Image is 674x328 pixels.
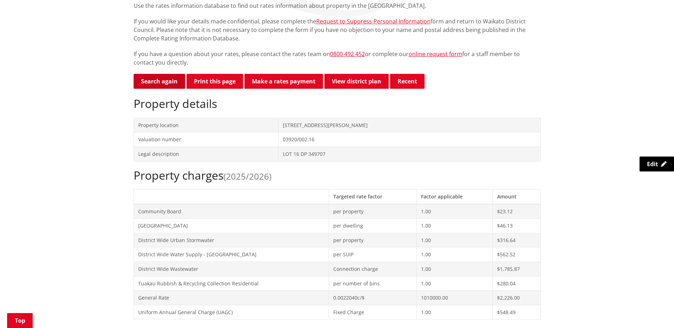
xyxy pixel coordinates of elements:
[329,204,416,219] td: per property
[329,291,416,305] td: 0.0022040c/$
[493,247,540,262] td: $562.52
[134,1,541,10] p: Use the rates information database to find out rates information about property in the [GEOGRAPHI...
[134,74,185,89] a: Search again
[329,233,416,247] td: per property
[7,313,33,328] a: Top
[416,189,492,204] th: Factor applicable
[416,305,492,319] td: 1.00
[390,74,425,89] button: Recent
[134,305,329,319] td: Uniform Annual General Charge (UAGC)
[493,305,540,319] td: $548.49
[134,17,541,43] p: If you would like your details made confidential, please complete the form and return to Waikato ...
[324,74,389,89] a: View district plan
[416,262,492,276] td: 1.00
[330,50,365,58] a: 0800 492 452
[493,262,540,276] td: $1,785.87
[134,247,329,262] td: District Wide Water Supply - [GEOGRAPHIC_DATA]
[493,219,540,233] td: $46.13
[187,74,243,89] button: Print this page
[640,157,674,171] a: Edit
[416,204,492,219] td: 1.00
[134,233,329,247] td: District Wide Urban Stormwater
[416,233,492,247] td: 1.00
[493,204,540,219] td: $23.12
[416,291,492,305] td: 1010000.00
[279,147,540,161] td: LOT 16 DP 349707
[134,169,541,182] h2: Property charges
[134,276,329,291] td: Tuakau Rubbish & Recycling Collection Residential
[493,291,540,305] td: $2,226.00
[134,132,279,147] td: Valuation number
[134,97,541,110] h2: Property details
[493,233,540,247] td: $316.64
[329,219,416,233] td: per dwelling
[493,276,540,291] td: $280.04
[134,50,541,67] p: If you have a question about your rates, please contact the rates team on or complete our for a s...
[409,50,462,58] a: online request form
[493,189,540,204] th: Amount
[329,247,416,262] td: per SUIP
[329,189,416,204] th: Targeted rate factor
[134,147,279,161] td: Legal description
[329,276,416,291] td: per number of bins
[329,262,416,276] td: Connection charge
[416,276,492,291] td: 1.00
[134,204,329,219] td: Community Board
[279,118,540,132] td: [STREET_ADDRESS][PERSON_NAME]
[244,74,323,89] a: Make a rates payment
[134,291,329,305] td: General Rate
[279,132,540,147] td: 03920/002.16
[329,305,416,319] td: Fixed Charge
[416,247,492,262] td: 1.00
[134,262,329,276] td: District Wide Wastewater
[647,160,658,168] span: Edit
[223,170,271,182] span: (2025/2026)
[416,219,492,233] td: 1.00
[134,118,279,132] td: Property location
[641,298,667,324] iframe: Messenger Launcher
[134,219,329,233] td: [GEOGRAPHIC_DATA]
[316,17,431,25] a: Request to Suppress Personal Information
